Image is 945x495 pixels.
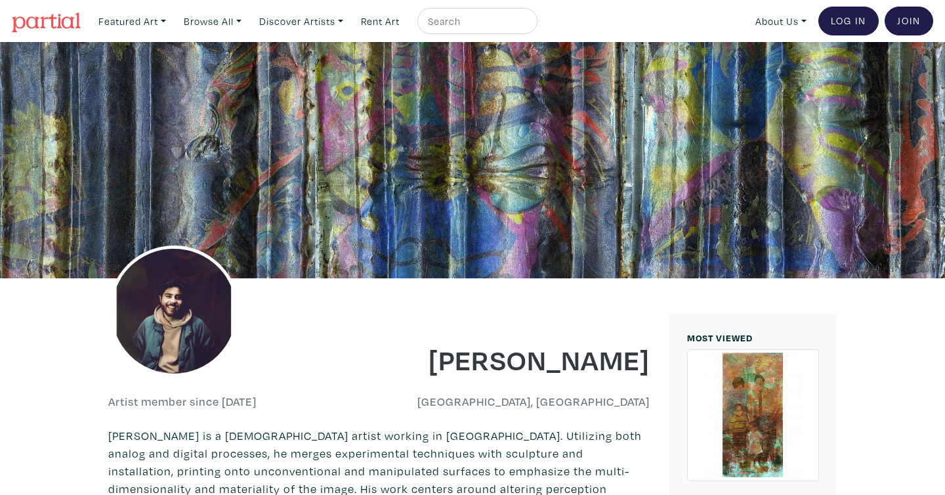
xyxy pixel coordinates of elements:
h6: Artist member since [DATE] [108,395,257,409]
h1: [PERSON_NAME] [389,341,650,377]
a: Join [885,7,933,35]
a: About Us [749,8,812,35]
a: Browse All [178,8,247,35]
input: Search [427,13,525,30]
a: Log In [818,7,879,35]
small: MOST VIEWED [687,332,753,344]
a: Discover Artists [253,8,349,35]
a: Featured Art [93,8,172,35]
a: Rent Art [355,8,406,35]
h6: [GEOGRAPHIC_DATA], [GEOGRAPHIC_DATA] [389,395,650,409]
img: phpThumb.php [108,246,240,377]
